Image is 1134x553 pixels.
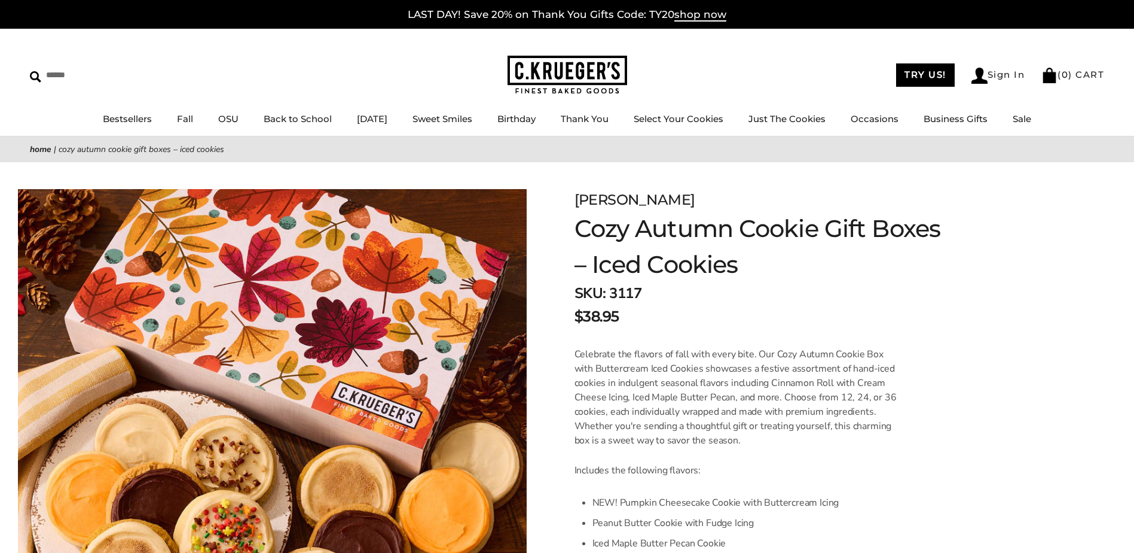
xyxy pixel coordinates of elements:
[30,66,172,84] input: Search
[1013,113,1031,124] a: Sale
[408,8,726,22] a: LAST DAY! Save 20% on Thank You Gifts Code: TY20shop now
[1041,68,1057,83] img: Bag
[592,513,901,533] li: Peanut Butter Cookie with Fudge Icing
[634,113,723,124] a: Select Your Cookies
[264,113,332,124] a: Back to School
[218,113,239,124] a: OSU
[924,113,988,124] a: Business Gifts
[896,63,955,87] a: TRY US!
[609,284,641,303] span: 3117
[508,56,627,95] img: C.KRUEGER'S
[177,113,193,124] a: Fall
[1062,69,1069,80] span: 0
[103,113,152,124] a: Bestsellers
[971,68,988,84] img: Account
[574,463,901,478] p: Includes the following flavors:
[1041,69,1104,80] a: (0) CART
[59,144,224,155] span: Cozy Autumn Cookie Gift Boxes – Iced Cookies
[574,211,956,282] h1: Cozy Autumn Cookie Gift Boxes – Iced Cookies
[851,113,898,124] a: Occasions
[357,113,387,124] a: [DATE]
[574,306,619,327] span: $38.95
[748,113,826,124] a: Just The Cookies
[971,68,1025,84] a: Sign In
[412,113,472,124] a: Sweet Smiles
[561,113,609,124] a: Thank You
[574,284,606,303] strong: SKU:
[592,493,901,513] li: NEW! Pumpkin Cheesecake Cookie with Buttercream Icing
[54,144,56,155] span: |
[30,71,41,83] img: Search
[674,8,726,22] span: shop now
[30,142,1104,156] nav: breadcrumbs
[30,144,51,155] a: Home
[497,113,536,124] a: Birthday
[574,347,901,448] p: Celebrate the flavors of fall with every bite. Our Cozy Autumn Cookie Box with Buttercream Iced C...
[574,189,956,211] div: [PERSON_NAME]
